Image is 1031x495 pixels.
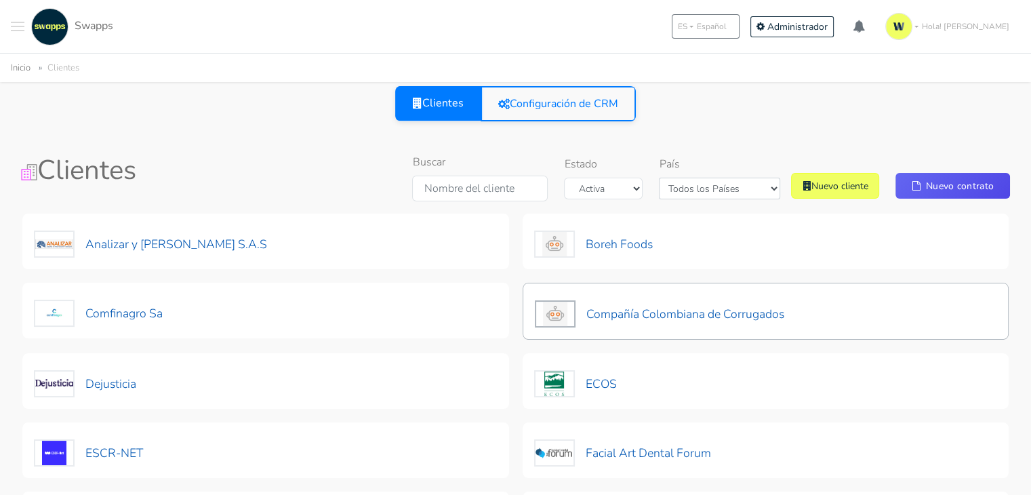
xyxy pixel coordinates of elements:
[33,60,79,76] li: Clientes
[21,164,37,180] img: Clients Icon
[791,173,879,199] a: Nuevo cliente
[534,300,785,328] button: Compañía Colombiana de Corrugados
[534,370,575,397] img: ECOS
[697,20,727,33] span: Español
[395,85,481,121] a: Clientes
[75,18,113,33] span: Swapps
[534,231,575,258] img: Boreh Foods
[535,300,575,328] img: Compañía Colombiana de Corrugados
[395,86,636,121] div: View selector
[21,154,337,186] h1: Clientes
[34,231,75,258] img: Analizar y Lombana S.A.S
[33,230,268,258] button: Analizar y [PERSON_NAME] S.A.S
[34,370,75,397] img: Dejusticia
[28,8,113,45] a: Swapps
[34,439,75,467] img: ESCR-NET
[564,156,597,172] label: Estado
[33,370,137,398] button: Dejusticia
[412,154,445,170] label: Buscar
[922,20,1009,33] span: Hola! [PERSON_NAME]
[672,14,740,39] button: ESEspañol
[33,299,163,328] button: Comfinagro Sa
[750,16,834,37] a: Administrador
[767,20,828,33] span: Administrador
[33,439,144,467] button: ESCR-NET
[533,230,653,258] button: Boreh Foods
[885,13,912,40] img: isotipo-3-3e143c57.png
[659,156,679,172] label: País
[412,176,548,201] input: Nombre del cliente
[534,439,575,467] img: Facial Art Dental Forum
[34,300,75,327] img: Comfinagro Sa
[481,86,636,121] a: Configuración de CRM
[31,8,68,45] img: swapps-linkedin-v2.jpg
[895,173,1010,199] a: Nuevo contrato
[880,7,1020,45] a: Hola! [PERSON_NAME]
[533,370,618,398] button: ECOS
[11,62,31,74] a: Inicio
[533,439,712,467] button: Facial Art Dental Forum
